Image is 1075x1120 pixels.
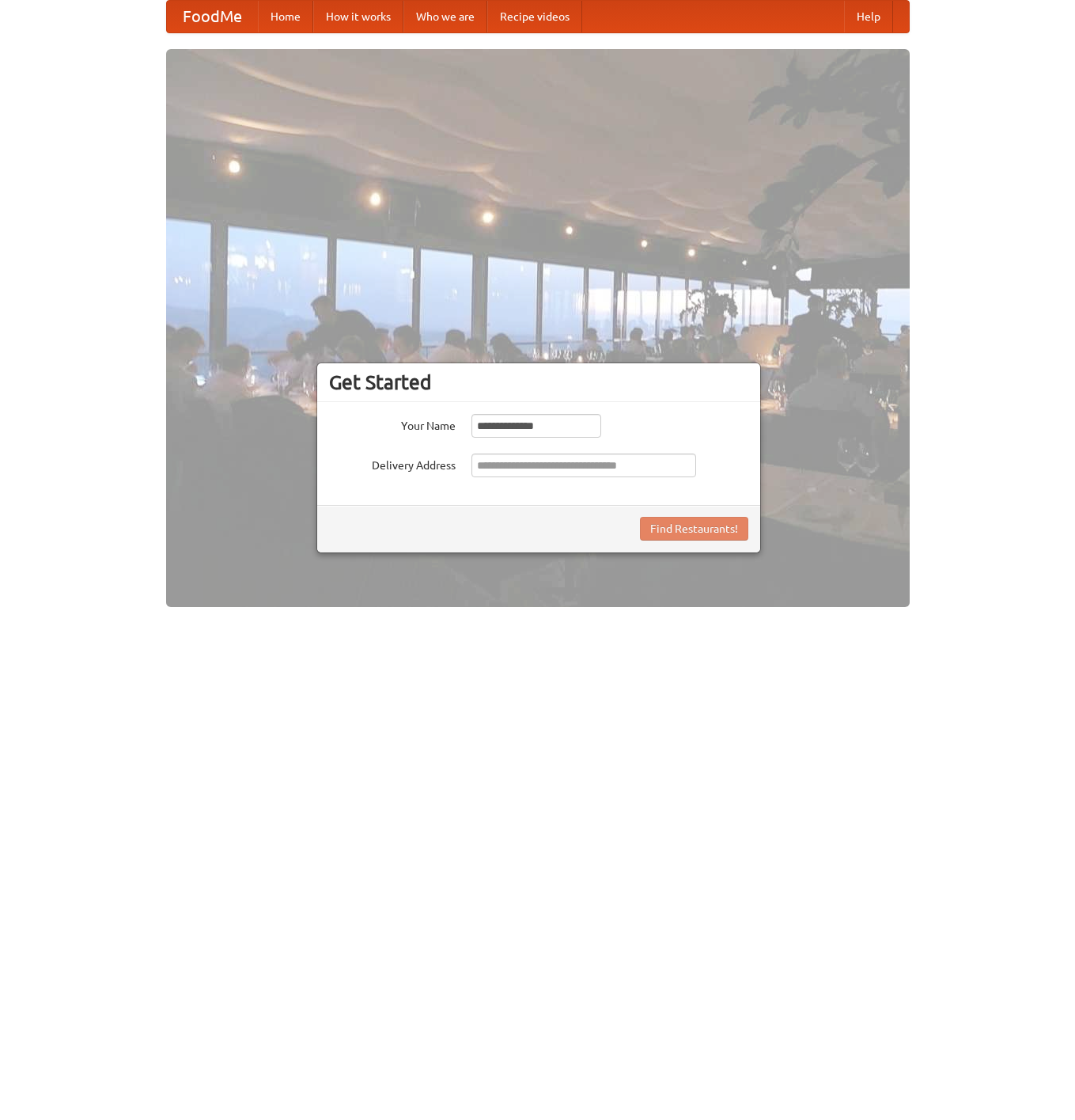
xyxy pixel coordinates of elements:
[844,1,893,32] a: Help
[403,1,487,32] a: Who we are
[167,1,258,32] a: FoodMe
[258,1,313,32] a: Home
[640,517,748,541] button: Find Restaurants!
[329,454,456,473] label: Delivery Address
[487,1,582,32] a: Recipe videos
[329,414,456,434] label: Your Name
[329,370,748,394] h3: Get Started
[313,1,403,32] a: How it works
